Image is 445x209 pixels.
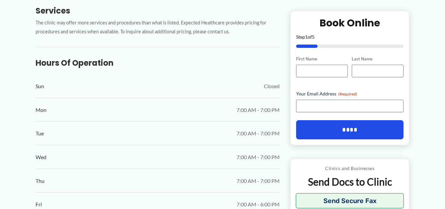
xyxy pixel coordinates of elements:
label: First Name [296,56,348,62]
span: 7:00 AM - 7:00 PM [236,152,280,162]
span: 7:00 AM - 7:00 PM [236,128,280,138]
p: Clinics and Businesses [296,164,404,173]
h2: Book Online [296,17,404,29]
p: Step of [296,35,404,39]
span: 7:00 AM - 7:00 PM [236,105,280,115]
label: Last Name [352,56,403,62]
span: Wed [36,152,46,162]
span: Sun [36,81,44,91]
h3: Hours of Operation [36,58,280,68]
span: Mon [36,105,46,115]
span: Thu [36,176,44,186]
p: The clinic may offer more services and procedures than what is listed. Expected Healthcare provid... [36,18,280,36]
span: Closed [264,81,280,91]
span: Tue [36,128,44,138]
p: Send Docs to Clinic [296,175,404,188]
span: 5 [312,34,315,40]
span: 7:00 AM - 7:00 PM [236,176,280,186]
span: (Required) [338,91,357,96]
span: 1 [305,34,308,40]
button: Send Secure Fax [296,193,404,208]
label: Your Email Address [296,90,404,97]
h3: Services [36,6,280,16]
